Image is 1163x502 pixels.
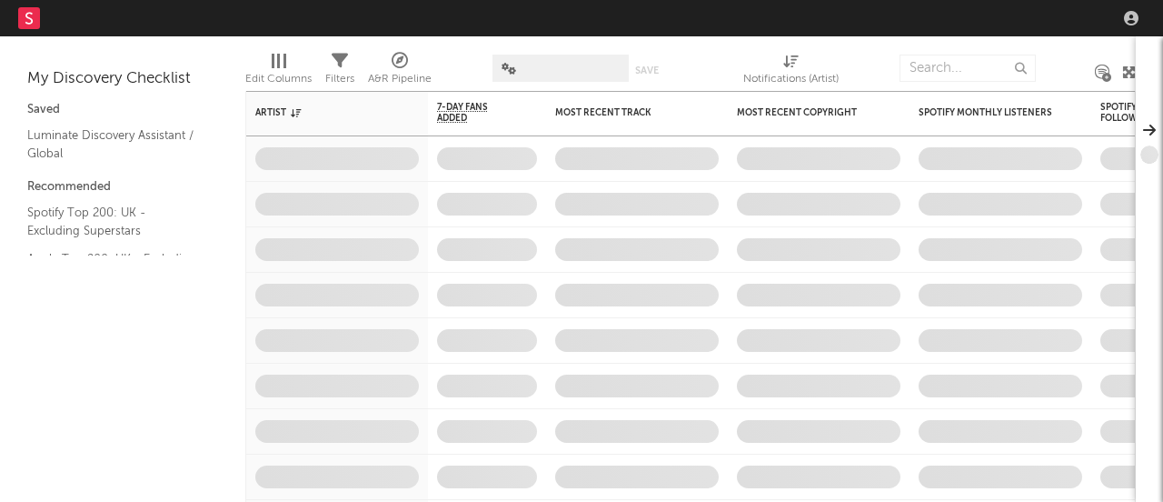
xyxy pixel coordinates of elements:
div: Notifications (Artist) [743,45,839,98]
div: Filters [325,45,354,98]
div: My Discovery Checklist [27,68,218,90]
a: Luminate Discovery Assistant / Global [27,125,200,163]
div: Saved [27,99,218,121]
div: Spotify Monthly Listeners [919,107,1055,118]
a: Apple Top 200: UK - Excluding Superstars [27,249,200,286]
div: Artist [255,107,392,118]
div: A&R Pipeline [368,45,432,98]
span: 7-Day Fans Added [437,102,510,124]
div: Most Recent Copyright [737,107,873,118]
div: Most Recent Track [555,107,691,118]
div: Notifications (Artist) [743,68,839,90]
input: Search... [900,55,1036,82]
div: Edit Columns [245,45,312,98]
a: Spotify Top 200: UK - Excluding Superstars [27,203,200,240]
div: Edit Columns [245,68,312,90]
div: A&R Pipeline [368,68,432,90]
div: Filters [325,68,354,90]
button: Save [635,65,659,75]
div: Recommended [27,176,218,198]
